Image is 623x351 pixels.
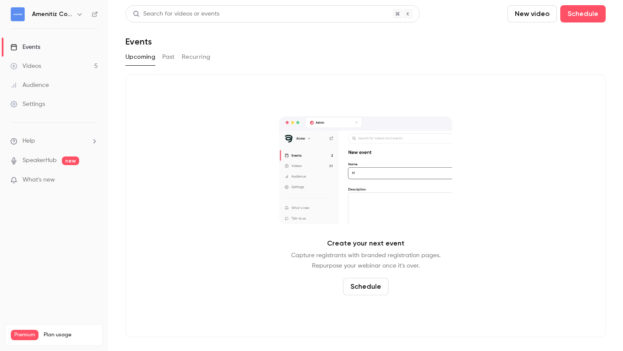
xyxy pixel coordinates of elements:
[11,330,39,340] span: Premium
[291,250,440,271] p: Capture registrants with branded registration pages. Repurpose your webinar once it's over.
[22,156,57,165] a: SpeakerHub
[507,5,557,22] button: New video
[162,50,175,64] button: Past
[343,278,389,295] button: Schedule
[10,137,98,146] li: help-dropdown-opener
[10,100,45,108] div: Settings
[11,7,25,21] img: Amenitiz Community - France 🇫🇷
[87,176,98,184] iframe: Noticeable Trigger
[62,156,79,165] span: new
[32,10,73,19] h6: Amenitiz Community - [GEOGRAPHIC_DATA] 🇫🇷
[22,175,55,185] span: What's new
[44,332,97,338] span: Plan usage
[10,81,49,89] div: Audience
[133,10,219,19] div: Search for videos or events
[10,43,40,51] div: Events
[327,238,405,249] p: Create your next event
[10,62,41,70] div: Videos
[125,50,155,64] button: Upcoming
[182,50,211,64] button: Recurring
[560,5,606,22] button: Schedule
[22,137,35,146] span: Help
[125,36,152,47] h1: Events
